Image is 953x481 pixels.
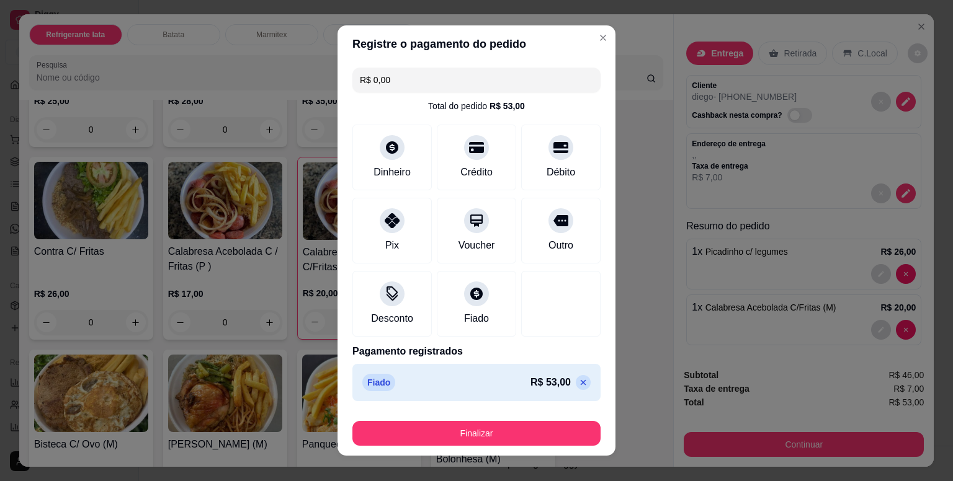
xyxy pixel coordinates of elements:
header: Registre o pagamento do pedido [338,25,615,63]
p: R$ 53,00 [530,375,571,390]
div: Total do pedido [428,100,525,112]
div: Crédito [460,165,493,180]
button: Finalizar [352,421,601,446]
div: Voucher [459,238,495,253]
input: Ex.: hambúrguer de cordeiro [360,68,593,92]
div: R$ 53,00 [490,100,525,112]
p: Pagamento registrados [352,344,601,359]
div: Desconto [371,311,413,326]
div: Fiado [464,311,489,326]
button: Close [593,28,613,48]
div: Dinheiro [374,165,411,180]
div: Pix [385,238,399,253]
div: Outro [548,238,573,253]
p: Fiado [362,374,395,391]
div: Débito [547,165,575,180]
